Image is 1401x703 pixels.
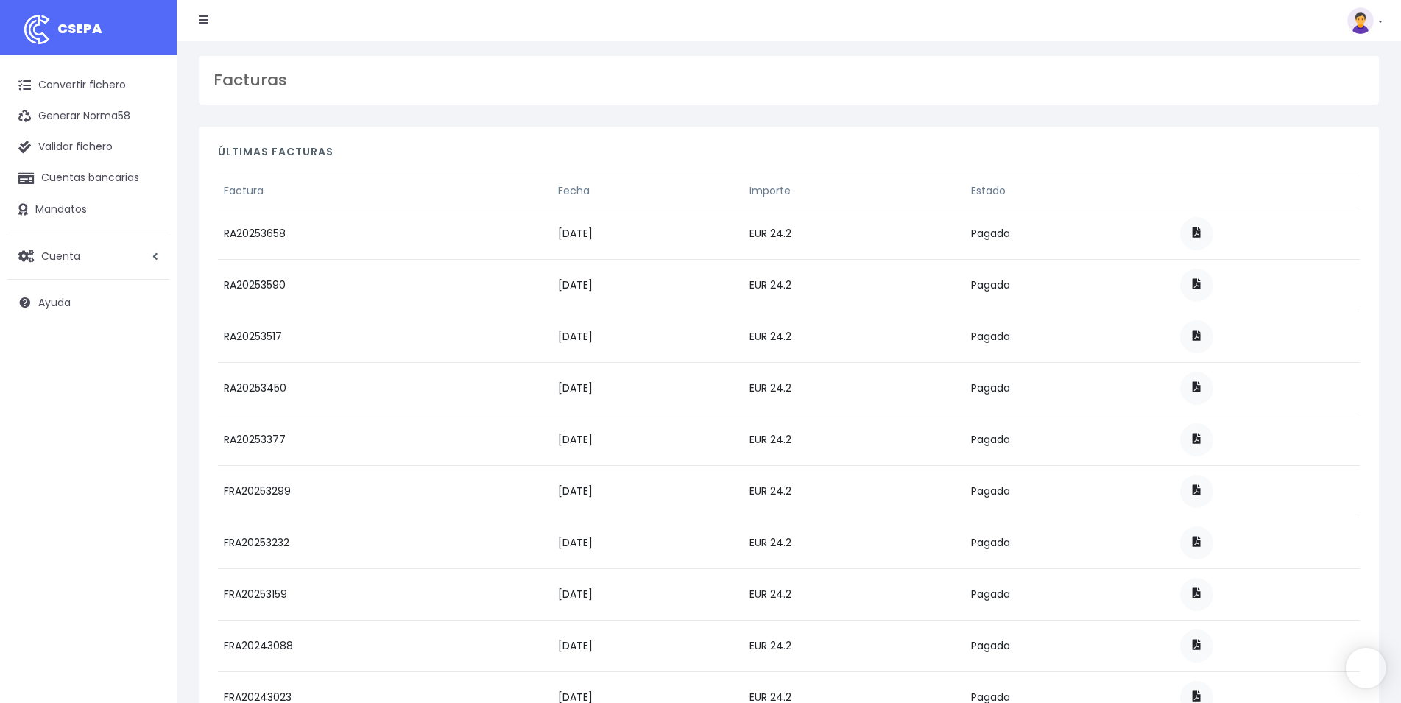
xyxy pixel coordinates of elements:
[218,465,552,517] td: FRA20253299
[965,259,1175,311] td: Pagada
[552,414,744,465] td: [DATE]
[552,259,744,311] td: [DATE]
[218,414,552,465] td: RA20253377
[7,70,169,101] a: Convertir fichero
[218,208,552,259] td: RA20253658
[552,174,744,208] th: Fecha
[965,517,1175,568] td: Pagada
[218,517,552,568] td: FRA20253232
[7,241,169,272] a: Cuenta
[552,311,744,362] td: [DATE]
[744,362,965,414] td: EUR 24.2
[965,465,1175,517] td: Pagada
[965,362,1175,414] td: Pagada
[744,259,965,311] td: EUR 24.2
[552,517,744,568] td: [DATE]
[552,362,744,414] td: [DATE]
[1347,7,1374,34] img: profile
[965,620,1175,671] td: Pagada
[744,414,965,465] td: EUR 24.2
[41,248,80,263] span: Cuenta
[744,311,965,362] td: EUR 24.2
[7,287,169,318] a: Ayuda
[7,132,169,163] a: Validar fichero
[57,19,102,38] span: CSEPA
[744,208,965,259] td: EUR 24.2
[552,620,744,671] td: [DATE]
[7,101,169,132] a: Generar Norma58
[552,568,744,620] td: [DATE]
[218,146,1360,166] h4: Últimas facturas
[218,568,552,620] td: FRA20253159
[213,71,1364,90] h3: Facturas
[744,465,965,517] td: EUR 24.2
[218,311,552,362] td: RA20253517
[38,295,71,310] span: Ayuda
[7,194,169,225] a: Mandatos
[18,11,55,48] img: logo
[744,174,965,208] th: Importe
[965,208,1175,259] td: Pagada
[965,568,1175,620] td: Pagada
[218,259,552,311] td: RA20253590
[218,620,552,671] td: FRA20243088
[7,163,169,194] a: Cuentas bancarias
[218,174,552,208] th: Factura
[965,414,1175,465] td: Pagada
[552,208,744,259] td: [DATE]
[744,620,965,671] td: EUR 24.2
[965,311,1175,362] td: Pagada
[965,174,1175,208] th: Estado
[552,465,744,517] td: [DATE]
[744,517,965,568] td: EUR 24.2
[744,568,965,620] td: EUR 24.2
[218,362,552,414] td: RA20253450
